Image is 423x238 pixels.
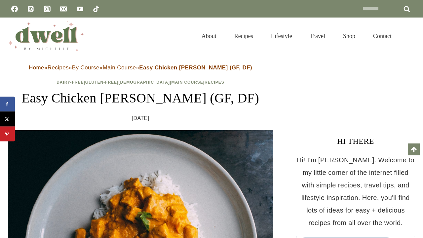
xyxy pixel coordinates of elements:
[29,64,252,71] span: » » » »
[29,64,44,71] a: Home
[404,30,415,42] button: View Search Form
[262,24,301,48] a: Lifestyle
[118,80,170,85] a: [DEMOGRAPHIC_DATA]
[8,21,84,51] img: DWELL by michelle
[364,24,401,48] a: Contact
[296,135,415,147] h3: HI THERE
[139,64,252,71] strong: Easy Chicken [PERSON_NAME] (GF, DF)
[57,80,84,85] a: Dairy-Free
[57,80,224,85] span: | | | |
[41,2,54,16] a: Instagram
[408,143,420,155] a: Scroll to top
[85,80,117,85] a: Gluten-Free
[171,80,203,85] a: Main Course
[73,2,87,16] a: YouTube
[24,2,37,16] a: Pinterest
[72,64,99,71] a: By Course
[8,88,273,108] h1: Easy Chicken [PERSON_NAME] (GF, DF)
[48,64,69,71] a: Recipes
[90,2,103,16] a: TikTok
[193,24,401,48] nav: Primary Navigation
[8,2,21,16] a: Facebook
[334,24,364,48] a: Shop
[205,80,224,85] a: Recipes
[225,24,262,48] a: Recipes
[296,154,415,229] p: Hi! I'm [PERSON_NAME]. Welcome to my little corner of the internet filled with simple recipes, tr...
[57,2,70,16] a: Email
[103,64,136,71] a: Main Course
[132,113,149,123] time: [DATE]
[301,24,334,48] a: Travel
[193,24,225,48] a: About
